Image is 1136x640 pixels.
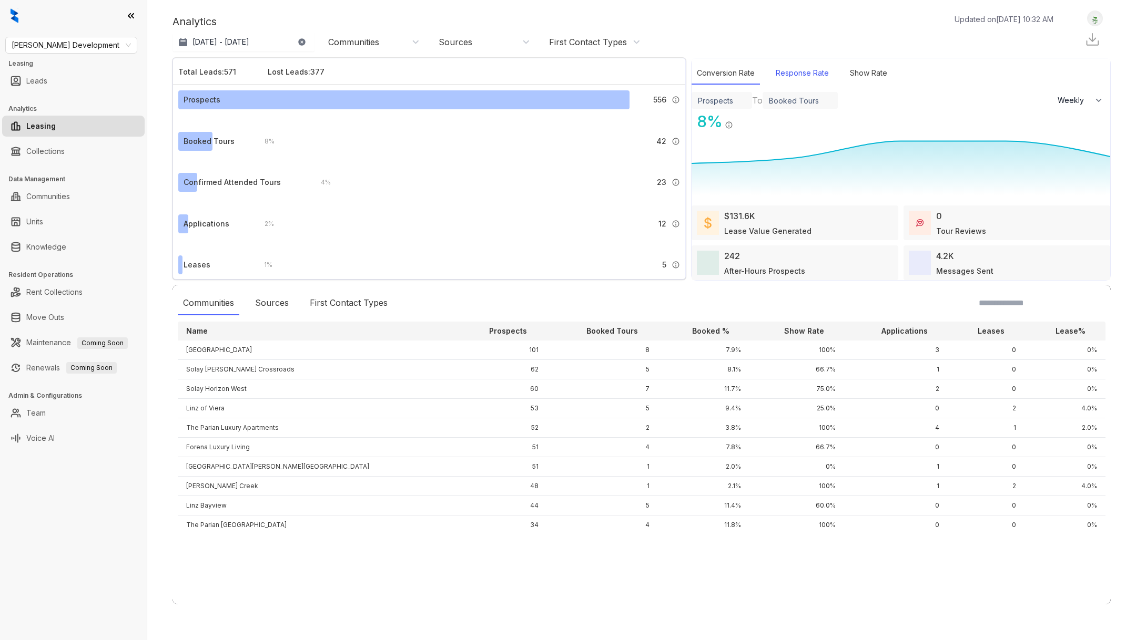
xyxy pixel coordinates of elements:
[844,360,948,379] td: 1
[178,457,455,477] td: [GEOGRAPHIC_DATA][PERSON_NAME][GEOGRAPHIC_DATA]
[455,477,547,496] td: 48
[662,259,666,271] span: 5
[547,515,658,535] td: 4
[844,477,948,496] td: 1
[845,62,892,85] div: Show Rate
[26,186,70,207] a: Communities
[26,116,56,137] a: Leasing
[658,457,749,477] td: 2.0%
[821,95,831,106] img: ViewFilterArrow
[455,360,547,379] td: 62
[704,259,712,267] img: AfterHoursConversations
[733,111,749,127] img: Click Icon
[455,379,547,399] td: 60
[642,327,650,335] img: sorting
[178,418,455,438] td: The Parian Luxury Apartments
[658,399,749,418] td: 9.4%
[531,327,539,335] img: sorting
[1025,340,1105,360] td: 0%
[2,236,145,257] li: Knowledge
[724,210,755,222] div: $131.6K
[254,136,275,147] div: 8 %
[2,186,145,207] li: Communities
[749,418,844,438] td: 100%
[658,515,749,535] td: 11.8%
[173,33,315,51] button: [DATE] - [DATE]
[1025,457,1105,477] td: 0%
[844,379,948,399] td: 2
[656,136,666,147] span: 42
[184,177,281,188] div: Confirmed Attended Tours
[658,340,749,360] td: 7.9%
[268,66,324,77] div: Lost Leads: 377
[547,477,658,496] td: 1
[184,259,210,271] div: Leases
[844,457,948,477] td: 1
[439,36,472,48] div: Sources
[948,496,1025,515] td: 0
[236,64,252,79] img: Click Icon
[178,438,455,457] td: Forena Luxury Living
[2,211,145,232] li: Units
[547,360,658,379] td: 5
[8,174,147,184] h3: Data Management
[8,270,147,280] h3: Resident Operations
[184,218,229,230] div: Applications
[749,399,844,418] td: 25.0%
[1025,438,1105,457] td: 0%
[178,379,455,399] td: Solay Horizon West
[549,36,627,48] div: First Contact Types
[724,225,812,236] div: Lease Value Generated
[769,96,819,105] div: Booked Tours
[828,327,836,335] img: sorting
[658,360,749,379] td: 8.1%
[749,340,844,360] td: 100%
[8,59,147,68] h3: Leasing
[26,357,117,378] a: RenewalsComing Soon
[77,337,128,349] span: Coming Soon
[1058,95,1090,106] span: Weekly
[310,177,331,188] div: 4 %
[11,8,18,23] img: logo
[955,14,1053,25] p: Updated on [DATE] 10:32 AM
[844,515,948,535] td: 0
[2,282,145,303] li: Rent Collections
[881,326,928,336] p: Applications
[547,496,658,515] td: 5
[692,326,729,336] p: Booked %
[186,326,208,336] p: Name
[844,418,948,438] td: 4
[948,360,1025,379] td: 0
[26,428,55,449] a: Voice AI
[26,282,83,303] a: Rent Collections
[1089,327,1097,335] img: sorting
[844,496,948,515] td: 0
[948,457,1025,477] td: 0
[844,340,948,360] td: 3
[735,95,746,106] img: ViewFilterArrow
[1051,91,1110,110] button: Weekly
[936,225,986,236] div: Tour Reviews
[178,515,455,535] td: The Parian [GEOGRAPHIC_DATA]
[178,360,455,379] td: Solay [PERSON_NAME] Crossroads
[2,357,145,378] li: Renewals
[978,326,1005,336] p: Leases
[672,137,680,146] img: Info
[948,438,1025,457] td: 0
[2,307,145,328] li: Move Outs
[250,291,294,315] div: Sources
[1025,477,1105,496] td: 4.0%
[1025,379,1105,399] td: 0%
[916,219,924,226] img: TourReviews
[455,340,547,360] td: 101
[1025,418,1105,438] td: 2.0%
[26,307,64,328] a: Move Outs
[749,515,844,535] td: 100%
[936,210,942,222] div: 0
[547,340,658,360] td: 8
[26,141,65,162] a: Collections
[658,218,666,230] span: 12
[698,96,733,105] div: Prospects
[948,418,1025,438] td: 1
[305,291,393,315] div: First Contact Types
